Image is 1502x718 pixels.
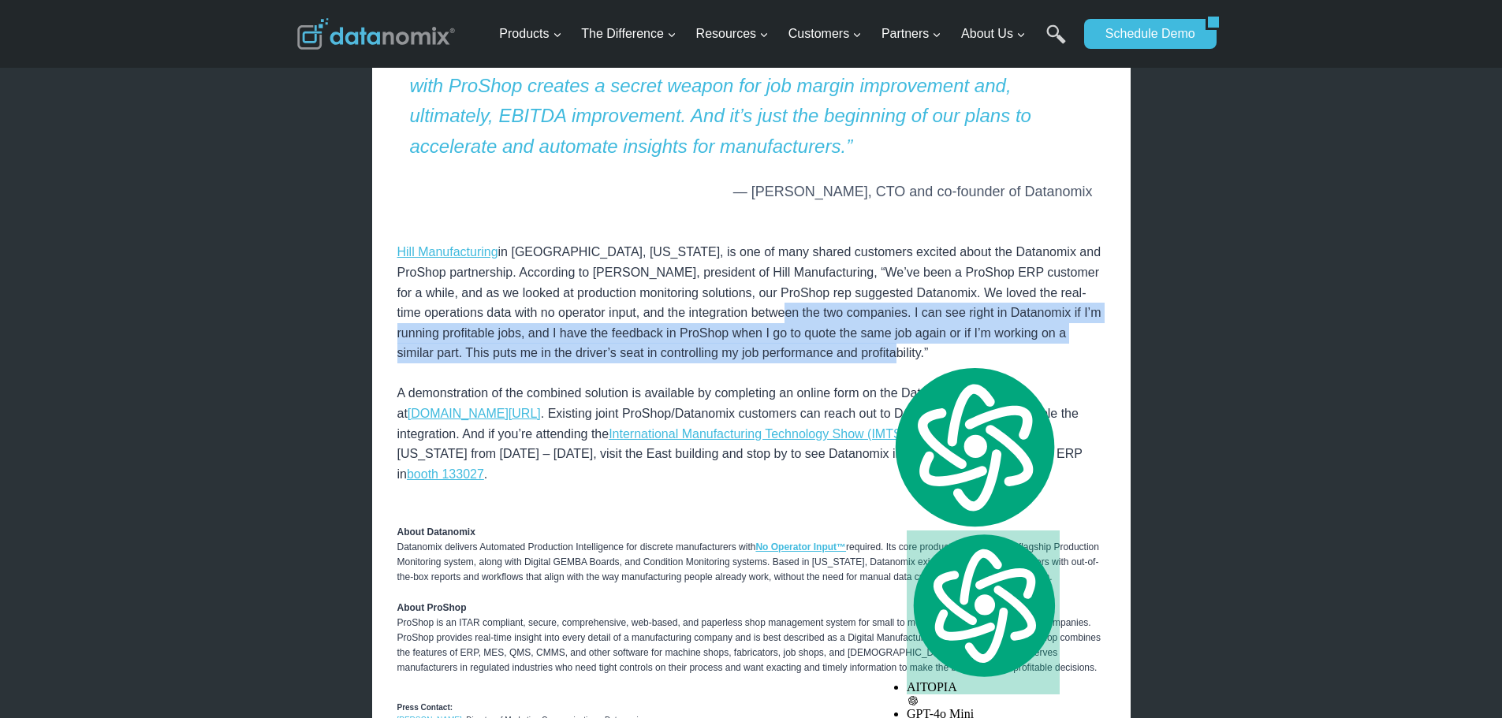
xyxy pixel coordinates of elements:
[1046,24,1066,60] a: Search
[397,703,453,712] strong: Press Contact:
[397,245,498,259] a: Hill Manufacturing
[907,694,919,707] img: gpt-black.svg
[888,363,1060,530] img: logo.svg
[788,24,862,44] span: Customers
[907,530,1060,694] div: AITOPIA
[493,9,1076,60] nav: Primary Navigation
[407,467,484,481] a: booth 133027
[881,24,941,44] span: Partners
[397,526,475,538] strong: About Datanomix
[907,530,1060,679] img: logo.svg
[297,18,455,50] img: Datanomix
[397,222,1105,485] p: in [GEOGRAPHIC_DATA], [US_STATE], is one of many shared customers excited about the Datanomix and...
[397,602,467,613] strong: About ProShop
[408,407,541,420] a: [DOMAIN_NAME][URL]
[410,180,1093,203] cite: — [PERSON_NAME], CTO and co-founder of Datanomix
[696,24,769,44] span: Resources
[581,24,676,44] span: The Difference
[961,24,1026,44] span: About Us
[609,427,906,441] a: International Manufacturing Technology Show (IMTS)
[499,24,561,44] span: Products
[397,509,1105,675] p: Datanomix delivers Automated Production Intelligence for discrete manufacturers with required. It...
[1084,19,1206,49] a: Schedule Demo
[755,541,846,552] a: No Operator Input™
